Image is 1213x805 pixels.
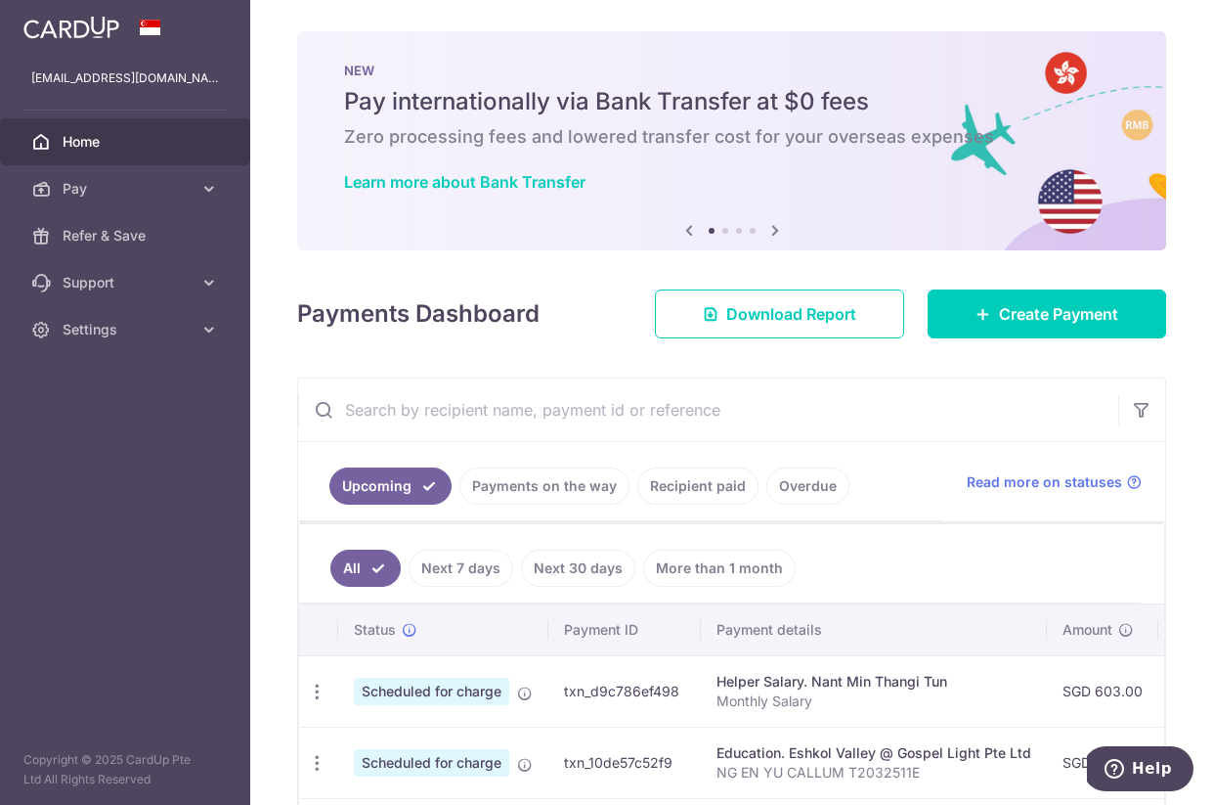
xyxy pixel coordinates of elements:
p: NEW [344,63,1119,78]
span: Support [63,273,192,292]
td: SGD 790.00 [1047,727,1158,798]
span: Create Payment [999,302,1118,326]
span: Settings [63,320,192,339]
p: [EMAIL_ADDRESS][DOMAIN_NAME] [31,68,219,88]
span: Pay [63,179,192,199]
td: SGD 603.00 [1047,655,1158,727]
span: Scheduled for charge [354,678,509,705]
span: Home [63,132,192,152]
p: NG EN YU CALLUM T2032511E [716,763,1031,783]
th: Payment ID [548,604,701,655]
a: Recipient paid [637,468,758,505]
a: Create Payment [928,290,1166,338]
span: Scheduled for charge [354,749,509,777]
span: Refer & Save [63,226,192,246]
a: More than 1 month [643,550,796,587]
div: Education. Eshkol Valley @ Gospel Light Pte Ltd [716,743,1031,763]
h5: Pay internationally via Bank Transfer at $0 fees [344,86,1119,117]
td: txn_d9c786ef498 [548,655,701,727]
a: All [330,550,401,587]
h4: Payments Dashboard [297,296,540,332]
a: Learn more about Bank Transfer [344,172,585,192]
a: Download Report [655,290,904,338]
a: Next 7 days [409,550,513,587]
th: Payment details [701,604,1047,655]
a: Upcoming [329,468,452,505]
span: Read more on statuses [967,472,1122,492]
a: Next 30 days [521,550,635,587]
img: CardUp [23,16,119,39]
div: Helper Salary. Nant Min Thangi Tun [716,672,1031,692]
input: Search by recipient name, payment id or reference [298,379,1118,441]
a: Overdue [766,468,849,505]
iframe: Opens a widget where you can find more information [1087,746,1193,795]
h6: Zero processing fees and lowered transfer cost for your overseas expenses [344,125,1119,149]
p: Monthly Salary [716,692,1031,711]
a: Payments on the way [459,468,629,505]
span: Amount [1062,620,1112,640]
span: Status [354,620,396,640]
td: txn_10de57c52f9 [548,727,701,798]
span: Download Report [726,302,856,326]
a: Read more on statuses [967,472,1142,492]
img: Bank transfer banner [297,31,1166,250]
